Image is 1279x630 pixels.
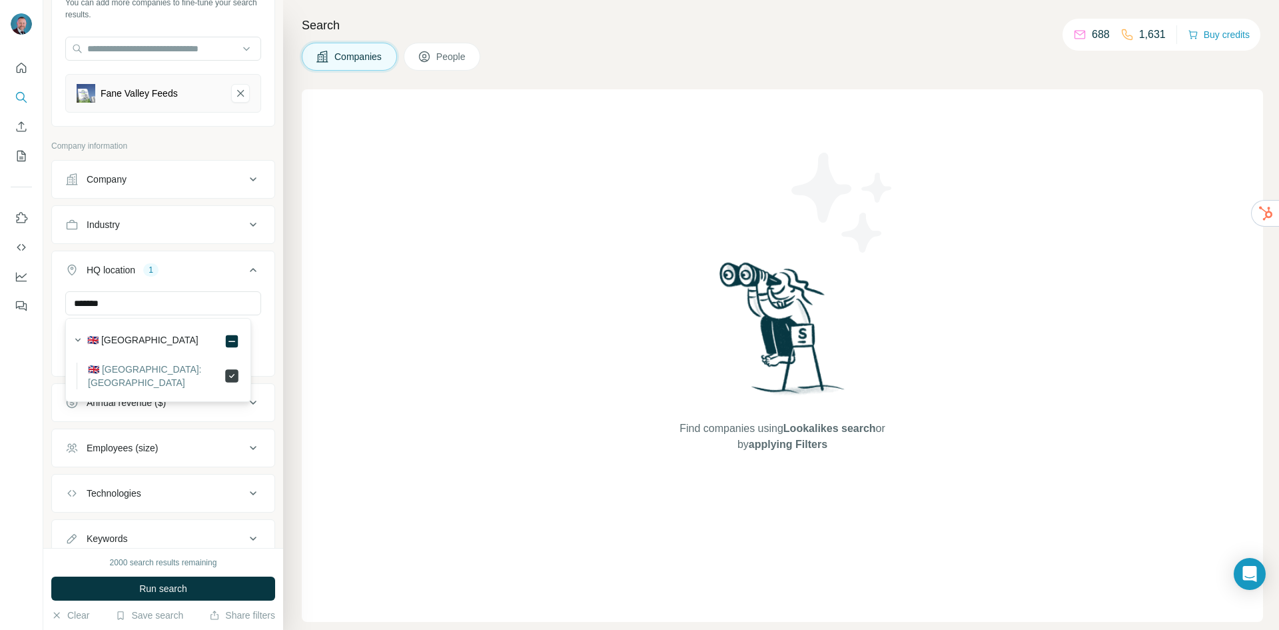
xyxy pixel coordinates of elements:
[87,263,135,277] div: HQ location
[11,265,32,289] button: Dashboard
[77,84,95,103] img: Fane Valley Feeds-logo
[231,84,250,103] button: Fane Valley Feeds-remove-button
[11,13,32,35] img: Avatar
[87,532,127,545] div: Keywords
[1234,558,1266,590] div: Open Intercom Messenger
[52,254,274,291] button: HQ location1
[52,387,274,419] button: Annual revenue ($)
[52,432,274,464] button: Employees (size)
[783,423,876,434] span: Lookalikes search
[115,609,183,622] button: Save search
[436,50,467,63] span: People
[88,363,224,389] label: 🇬🇧 [GEOGRAPHIC_DATA]: [GEOGRAPHIC_DATA]
[11,235,32,259] button: Use Surfe API
[1092,27,1110,43] p: 688
[302,16,1263,35] h4: Search
[87,218,120,231] div: Industry
[334,50,383,63] span: Companies
[87,396,166,409] div: Annual revenue ($)
[87,333,199,349] label: 🇬🇧 [GEOGRAPHIC_DATA]
[11,144,32,168] button: My lists
[675,421,889,453] span: Find companies using or by
[87,441,158,455] div: Employees (size)
[52,523,274,555] button: Keywords
[713,259,852,407] img: Surfe Illustration - Woman searching with binoculars
[143,264,159,276] div: 1
[52,209,274,241] button: Industry
[1188,25,1250,44] button: Buy credits
[110,557,217,569] div: 2000 search results remaining
[101,87,178,100] div: Fane Valley Feeds
[11,115,32,139] button: Enrich CSV
[1139,27,1166,43] p: 1,631
[51,140,275,152] p: Company information
[51,609,89,622] button: Clear
[11,206,32,230] button: Use Surfe on LinkedIn
[11,294,32,318] button: Feedback
[52,163,274,195] button: Company
[783,143,903,263] img: Surfe Illustration - Stars
[87,487,141,500] div: Technologies
[209,609,275,622] button: Share filters
[51,577,275,601] button: Run search
[87,173,127,186] div: Company
[52,477,274,509] button: Technologies
[139,582,187,595] span: Run search
[11,56,32,80] button: Quick start
[11,85,32,109] button: Search
[749,439,827,450] span: applying Filters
